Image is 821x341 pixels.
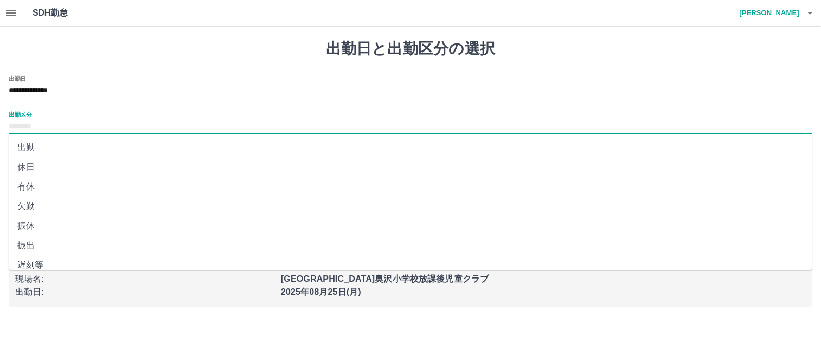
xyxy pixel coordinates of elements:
li: 休日 [9,157,812,177]
p: 出勤日 : [15,286,274,299]
h1: 出勤日と出勤区分の選択 [9,40,812,58]
b: 2025年08月25日(月) [281,287,361,296]
li: 出勤 [9,138,812,157]
label: 出勤日 [9,74,26,83]
b: [GEOGRAPHIC_DATA]奥沢小学校放課後児童クラブ [281,274,489,283]
li: 振出 [9,236,812,255]
li: 振休 [9,216,812,236]
label: 出勤区分 [9,110,31,118]
li: 欠勤 [9,197,812,216]
li: 有休 [9,177,812,197]
p: 現場名 : [15,273,274,286]
li: 遅刻等 [9,255,812,275]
